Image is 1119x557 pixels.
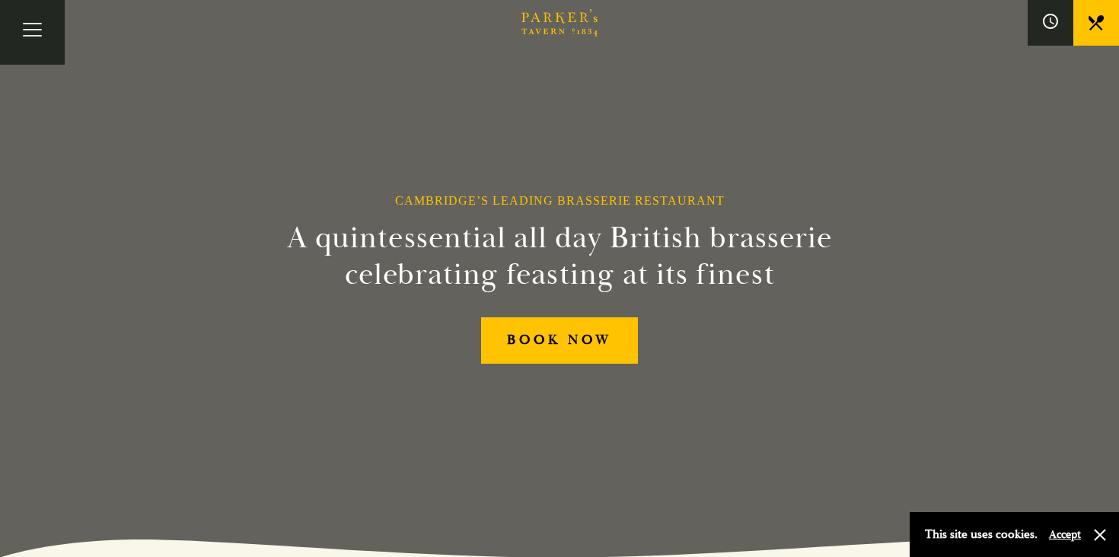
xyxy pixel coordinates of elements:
a: BOOK NOW [481,317,638,364]
button: Close and accept [1092,527,1108,543]
h1: Cambridge’s Leading Brasserie Restaurant [395,193,725,208]
button: Accept [1049,527,1081,542]
h2: A quintessential all day British brasserie celebrating feasting at its finest [212,220,907,293]
p: This site uses cookies. [925,524,1038,546]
